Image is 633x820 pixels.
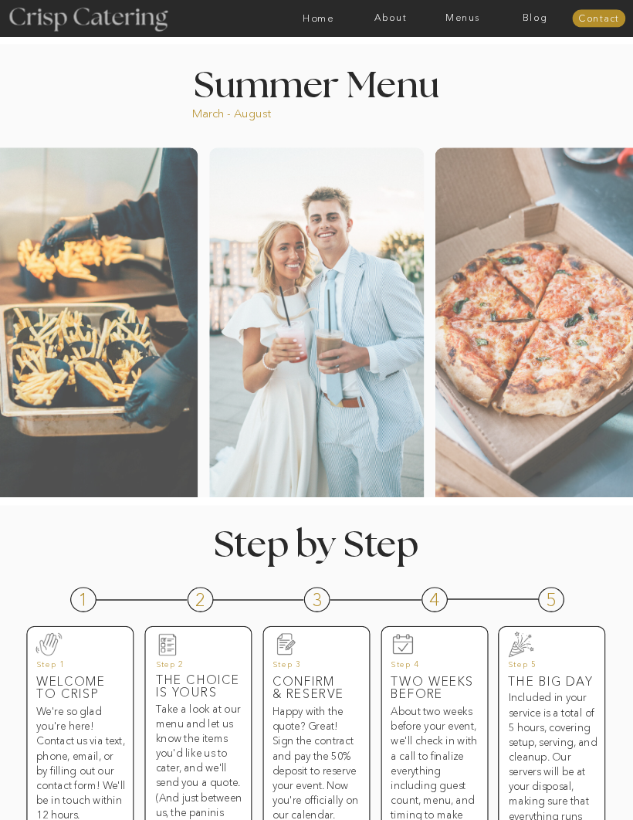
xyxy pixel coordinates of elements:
[272,676,370,704] h3: Confirm & reserve
[78,591,90,605] h3: 1
[499,13,571,24] a: Blog
[156,674,242,689] h3: The Choice is yours
[195,590,208,605] h3: 2
[546,591,558,605] h3: 5
[312,591,324,605] h3: 3
[36,660,116,675] h3: Step 1
[572,14,625,25] a: Contact
[391,660,470,675] h3: Step 4
[354,13,427,24] a: About
[170,67,463,98] h1: Summer Menu
[192,106,337,118] p: March - August
[508,660,587,675] h3: Step 5
[508,676,594,690] h3: The big day
[156,660,235,675] h3: Step 2
[169,527,462,557] h1: Step by Step
[272,660,352,675] h3: Step 3
[427,13,499,24] a: Menus
[283,13,355,24] a: Home
[36,676,123,690] h3: Welcome to Crisp
[429,591,442,605] h3: 4
[391,676,477,690] h3: Two weeks before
